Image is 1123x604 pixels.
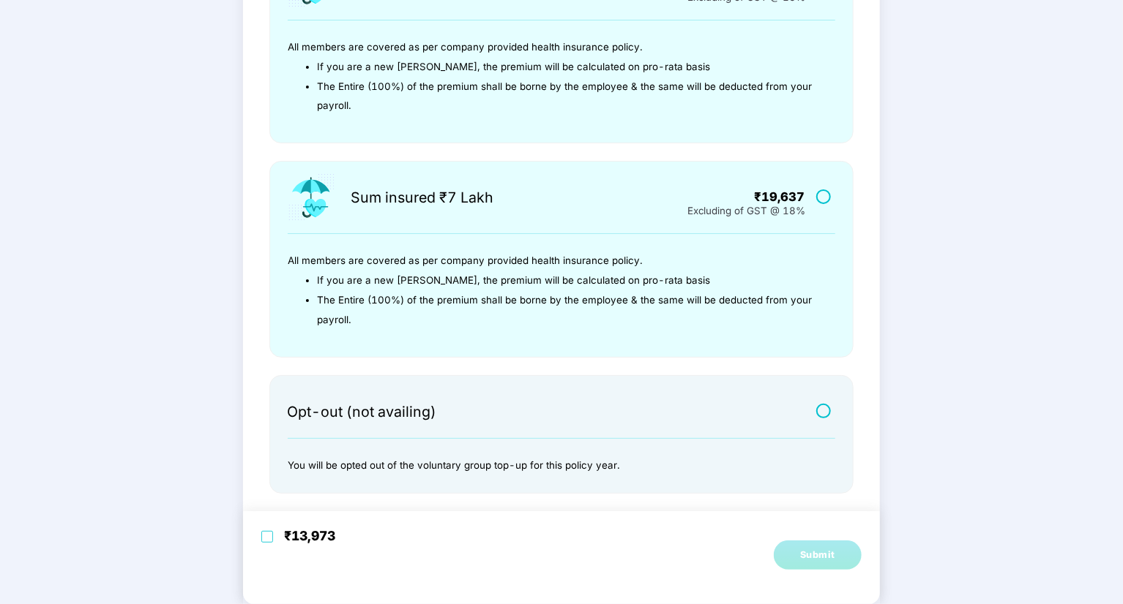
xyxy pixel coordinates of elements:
[288,37,817,57] p: All members are covered as per company provided health insurance policy.
[287,405,436,421] div: Opt-out (not availing)
[351,191,493,207] div: Sum insured ₹7 Lakh
[287,173,336,222] img: icon
[774,540,862,570] button: Submit
[288,251,817,271] p: All members are covered as per company provided health insurance policy.
[317,77,817,116] li: The Entire (100%) of the premium shall be borne by the employee & the same will be deducted from ...
[284,528,335,543] div: ₹13,973
[687,201,806,213] div: Excluding of GST @ 18%
[317,271,817,290] li: If you are a new [PERSON_NAME], the premium will be calculated on pro-rata basis
[317,290,817,330] li: The Entire (100%) of the premium shall be borne by the employee & the same will be deducted from ...
[683,191,805,205] div: ₹19,637
[800,548,835,562] div: Submit
[288,456,817,475] p: You will be opted out of the voluntary group top-up for this policy year.
[317,57,817,77] li: If you are a new [PERSON_NAME], the premium will be calculated on pro-rata basis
